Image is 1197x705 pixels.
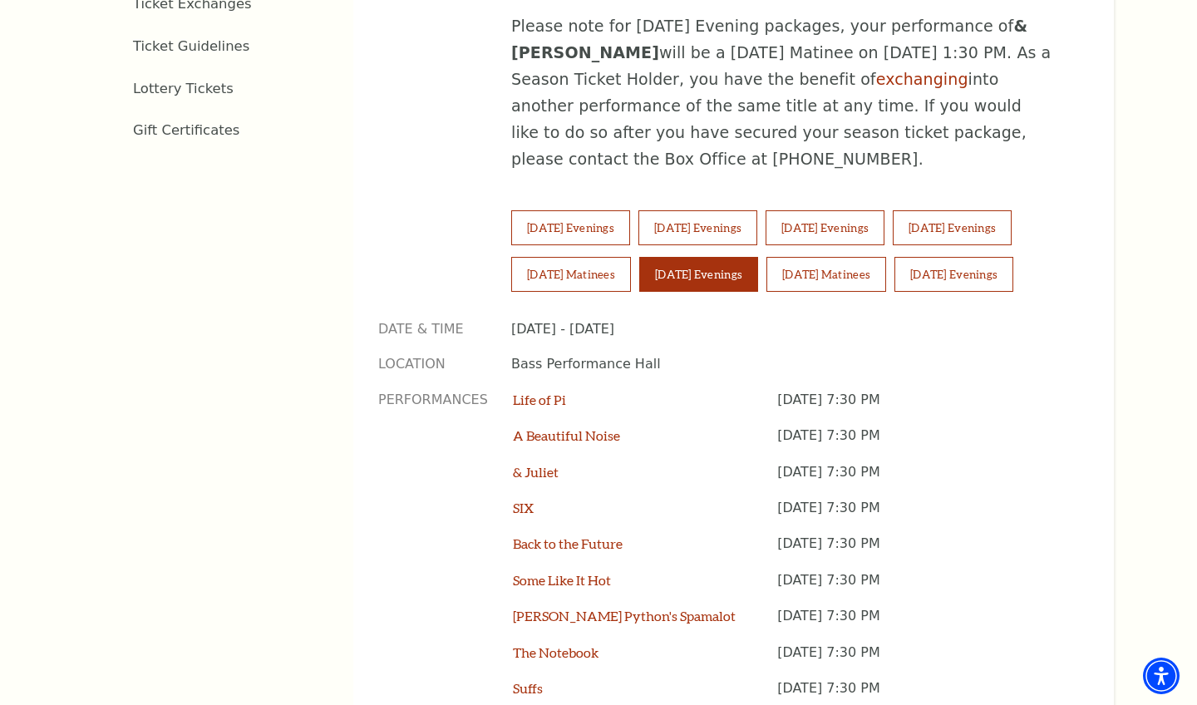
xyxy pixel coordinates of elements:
[766,257,886,292] button: [DATE] Matinees
[1143,658,1180,694] div: Accessibility Menu
[876,70,968,88] a: exchanging
[513,644,598,660] a: The Notebook
[777,607,1064,643] p: [DATE] 7:30 PM
[513,500,534,515] a: SIX
[133,81,234,96] a: Lottery Tickets
[777,463,1064,499] p: [DATE] 7:30 PM
[513,392,566,407] a: Life of Pi
[378,355,486,373] p: Location
[777,643,1064,679] p: [DATE] 7:30 PM
[766,210,884,245] button: [DATE] Evenings
[513,427,620,443] a: A Beautiful Noise
[511,13,1052,173] p: Please note for [DATE] Evening packages, your performance of will be a [DATE] Matinee on [DATE] 1...
[513,535,623,551] a: Back to the Future
[777,391,1064,426] p: [DATE] 7:30 PM
[511,320,1064,338] p: [DATE] - [DATE]
[378,320,486,338] p: Date & Time
[133,122,239,138] a: Gift Certificates
[638,210,757,245] button: [DATE] Evenings
[511,355,1064,373] p: Bass Performance Hall
[777,571,1064,607] p: [DATE] 7:30 PM
[777,426,1064,462] p: [DATE] 7:30 PM
[513,680,543,696] a: Suffs
[513,608,736,624] a: [PERSON_NAME] Python's Spamalot
[777,499,1064,535] p: [DATE] 7:30 PM
[777,535,1064,570] p: [DATE] 7:30 PM
[893,210,1012,245] button: [DATE] Evenings
[133,38,249,54] a: Ticket Guidelines
[513,572,611,588] a: Some Like It Hot
[513,464,559,480] a: & Juliet
[639,257,758,292] button: [DATE] Evenings
[511,17,1027,62] strong: & [PERSON_NAME]
[511,210,630,245] button: [DATE] Evenings
[894,257,1013,292] button: [DATE] Evenings
[511,257,631,292] button: [DATE] Matinees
